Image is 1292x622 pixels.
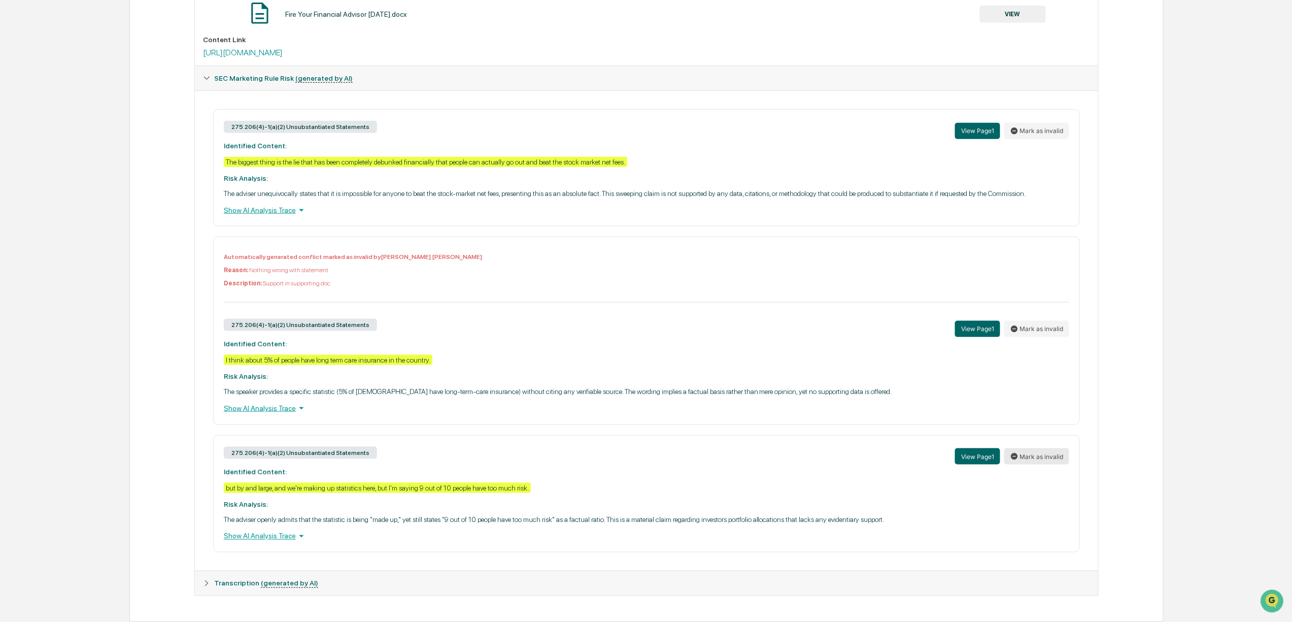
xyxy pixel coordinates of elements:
button: View Page1 [955,321,1000,337]
button: View Page1 [955,123,1000,139]
div: Show AI Analysis Trace [224,531,1069,542]
button: View Page1 [955,448,1000,465]
span: Attestations [84,128,126,139]
div: The biggest thing is the lie that has been completely debunked financially that people can actual... [224,157,627,167]
span: Preclearance [20,128,65,139]
strong: Identified Content: [224,468,287,476]
a: [URL][DOMAIN_NAME] [203,48,283,57]
button: Start new chat [173,81,185,93]
p: Support in supporting doc [224,280,1069,287]
div: Show AI Analysis Trace [224,205,1069,216]
strong: Risk Analysis: [224,500,268,508]
div: 275.206(4)-1(a)(2) Unsubstantiated Statements [224,447,377,459]
div: 🗄️ [74,129,82,138]
img: Document Icon [247,1,273,26]
p: Nothing wrong with statement [224,267,1069,274]
span: Pylon [101,173,123,180]
p: The speaker provides a specific statistic (5% of [DEMOGRAPHIC_DATA] have long-term-care insurance... [224,387,1069,396]
strong: Risk Analysis: [224,372,268,380]
strong: Risk Analysis: [224,174,268,182]
p: How can we help? [10,22,185,38]
div: Content Link [203,36,1090,44]
div: 275.206(4)-1(a)(2) Unsubstantiated Statements [224,121,377,133]
button: Mark as invalid [1004,321,1069,337]
span: SEC Marketing Rule Risk [214,74,353,82]
div: Transcription (generated by AI) [195,571,1098,596]
div: We're available if you need us! [35,88,128,96]
p: Automatically generated conflict marked as invalid by [PERSON_NAME] [PERSON_NAME] [224,253,1069,260]
div: 🖐️ [10,129,18,138]
div: Start new chat [35,78,166,88]
div: 🔎 [10,149,18,157]
b: Description: [224,280,262,287]
a: Powered byPylon [72,172,123,180]
div: but by and large, and we're making up statistics here, but I'm saying 9 out of 10 people have too... [224,483,531,493]
div: Fire Your Financial Advisor [DATE].docx [285,10,407,18]
span: Data Lookup [20,148,64,158]
p: The adviser openly admits that the statistic is being "made up," yet still states "9 out of 10 pe... [224,515,1069,523]
input: Clear [26,47,167,57]
span: Transcription [214,579,318,587]
iframe: Open customer support [1260,588,1287,616]
button: Mark as invalid [1004,123,1069,139]
p: The adviser unequivocally states that it is impossible for anyone to beat the stock-market net fe... [224,189,1069,198]
button: Mark as invalid [1004,448,1069,465]
div: SEC Marketing Rule Risk (generated by AI) [195,66,1098,90]
img: 1746055101610-c473b297-6a78-478c-a979-82029cc54cd1 [10,78,28,96]
b: Reason: [224,267,248,274]
a: 🖐️Preclearance [6,124,70,143]
a: 🗄️Attestations [70,124,130,143]
div: Show AI Analysis Trace [224,403,1069,414]
div: I think about 5% of people have long term care insurance in the country. [224,355,432,365]
u: (generated by AI) [261,579,318,588]
strong: Identified Content: [224,142,287,150]
div: 275.206(4)-1(a)(2) Unsubstantiated Statements [224,319,377,331]
u: (generated by AI) [295,74,353,83]
a: 🔎Data Lookup [6,144,68,162]
strong: Identified Content: [224,340,287,348]
button: VIEW [980,6,1046,23]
